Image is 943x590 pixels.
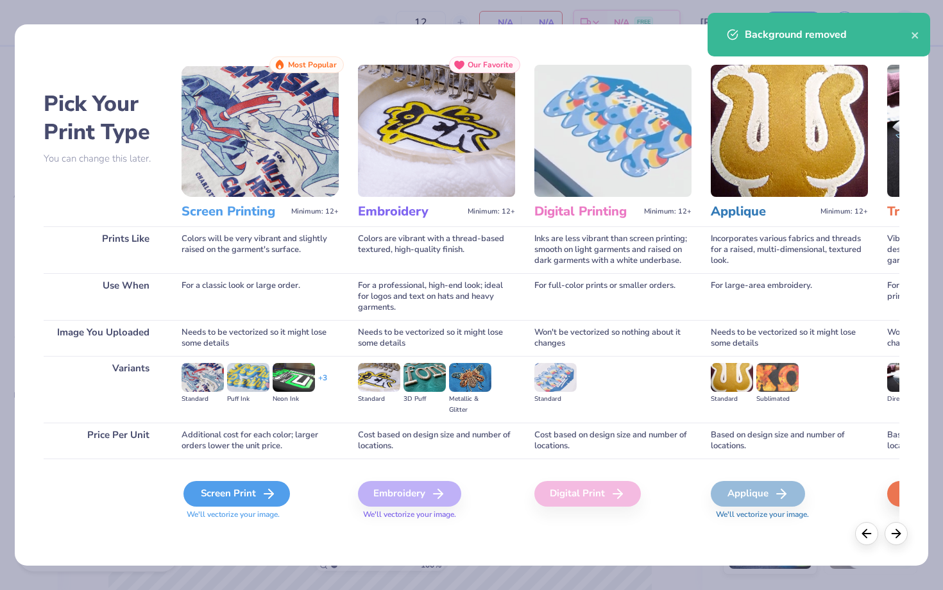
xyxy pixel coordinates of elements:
div: Image You Uploaded [44,320,162,356]
img: Standard [182,363,224,391]
div: Use When [44,273,162,320]
div: Background removed [745,27,911,42]
img: Applique [711,65,868,197]
span: We'll vectorize your image. [182,509,339,520]
div: Embroidery [358,481,461,507]
img: Embroidery [358,65,515,197]
div: Cost based on design size and number of locations. [534,423,692,459]
div: Standard [711,394,753,405]
img: 3D Puff [404,363,446,391]
div: Standard [182,394,224,405]
div: Incorporates various fabrics and threads for a raised, multi-dimensional, textured look. [711,226,868,273]
h3: Applique [711,203,815,220]
span: We'll vectorize your image. [711,509,868,520]
img: Screen Printing [182,65,339,197]
div: Puff Ink [227,394,269,405]
div: 3D Puff [404,394,446,405]
div: For full-color prints or smaller orders. [534,273,692,320]
span: Minimum: 12+ [291,207,339,216]
div: Sublimated [756,394,799,405]
img: Standard [711,363,753,391]
div: For a professional, high-end look; ideal for logos and text on hats and heavy garments. [358,273,515,320]
div: Needs to be vectorized so it might lose some details [182,320,339,356]
h3: Digital Printing [534,203,639,220]
img: Metallic & Glitter [449,363,491,391]
div: For a classic look or large order. [182,273,339,320]
div: + 3 [318,373,327,394]
div: Inks are less vibrant than screen printing; smooth on light garments and raised on dark garments ... [534,226,692,273]
h3: Screen Printing [182,203,286,220]
div: Colors will be very vibrant and slightly raised on the garment's surface. [182,226,339,273]
img: Standard [358,363,400,391]
div: Screen Print [183,481,290,507]
img: Neon Ink [273,363,315,391]
span: Our Favorite [468,60,513,69]
div: Standard [534,394,577,405]
span: Minimum: 12+ [644,207,692,216]
div: Digital Print [534,481,641,507]
span: Minimum: 12+ [820,207,868,216]
div: Additional cost for each color; larger orders lower the unit price. [182,423,339,459]
div: Based on design size and number of locations. [711,423,868,459]
p: You can change this later. [44,153,162,164]
div: Standard [358,394,400,405]
h3: Embroidery [358,203,463,220]
img: Puff Ink [227,363,269,391]
div: Price Per Unit [44,423,162,459]
div: Cost based on design size and number of locations. [358,423,515,459]
span: Minimum: 12+ [468,207,515,216]
div: Variants [44,356,162,422]
div: Neon Ink [273,394,315,405]
img: Digital Printing [534,65,692,197]
div: Metallic & Glitter [449,394,491,416]
img: Standard [534,363,577,391]
span: We'll vectorize your image. [358,509,515,520]
img: Sublimated [756,363,799,391]
div: Direct-to-film [887,394,930,405]
div: Prints Like [44,226,162,273]
div: Won't be vectorized so nothing about it changes [534,320,692,356]
h2: Pick Your Print Type [44,90,162,146]
div: Needs to be vectorized so it might lose some details [358,320,515,356]
span: Most Popular [288,60,337,69]
div: Colors are vibrant with a thread-based textured, high-quality finish. [358,226,515,273]
div: Applique [711,481,805,507]
img: Direct-to-film [887,363,930,391]
div: For large-area embroidery. [711,273,868,320]
button: close [911,27,920,42]
div: Needs to be vectorized so it might lose some details [711,320,868,356]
